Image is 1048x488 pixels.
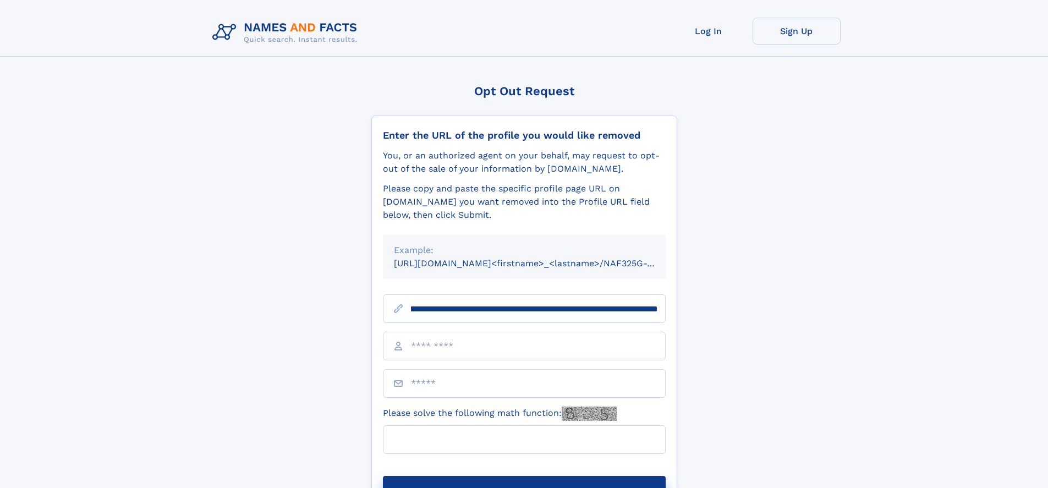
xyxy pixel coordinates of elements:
[394,258,687,268] small: [URL][DOMAIN_NAME]<firstname>_<lastname>/NAF325G-xxxxxxxx
[208,18,366,47] img: Logo Names and Facts
[753,18,841,45] a: Sign Up
[383,407,617,421] label: Please solve the following math function:
[383,129,666,141] div: Enter the URL of the profile you would like removed
[665,18,753,45] a: Log In
[371,84,677,98] div: Opt Out Request
[394,244,655,257] div: Example:
[383,149,666,176] div: You, or an authorized agent on your behalf, may request to opt-out of the sale of your informatio...
[383,182,666,222] div: Please copy and paste the specific profile page URL on [DOMAIN_NAME] you want removed into the Pr...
